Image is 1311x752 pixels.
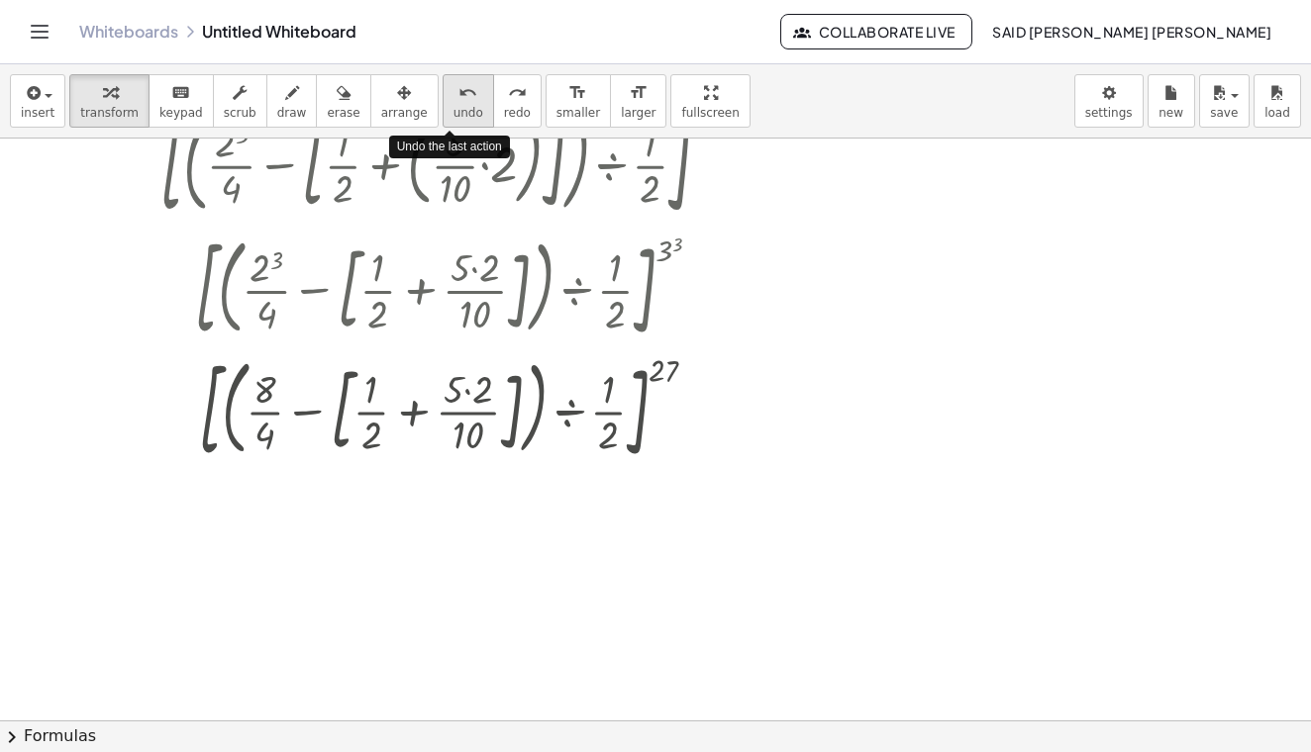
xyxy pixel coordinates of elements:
[556,106,600,120] span: smaller
[1264,106,1290,120] span: load
[10,74,65,128] button: insert
[171,81,190,105] i: keyboard
[629,81,648,105] i: format_size
[568,81,587,105] i: format_size
[508,81,527,105] i: redo
[316,74,370,128] button: erase
[493,74,542,128] button: redoredo
[80,106,139,120] span: transform
[1210,106,1238,120] span: save
[1199,74,1250,128] button: save
[992,23,1271,41] span: Said [PERSON_NAME] [PERSON_NAME]
[1148,74,1195,128] button: new
[1254,74,1301,128] button: load
[370,74,439,128] button: arrange
[389,136,510,158] div: Undo the last action
[681,106,739,120] span: fullscreen
[976,14,1287,49] button: Said [PERSON_NAME] [PERSON_NAME]
[621,106,655,120] span: larger
[224,106,256,120] span: scrub
[21,106,54,120] span: insert
[504,106,531,120] span: redo
[149,74,214,128] button: keyboardkeypad
[610,74,666,128] button: format_sizelarger
[443,74,494,128] button: undoundo
[266,74,318,128] button: draw
[69,74,150,128] button: transform
[213,74,267,128] button: scrub
[458,81,477,105] i: undo
[454,106,483,120] span: undo
[24,16,55,47] button: Toggle navigation
[1085,106,1133,120] span: settings
[1074,74,1144,128] button: settings
[381,106,428,120] span: arrange
[159,106,203,120] span: keypad
[1159,106,1183,120] span: new
[79,22,178,42] a: Whiteboards
[277,106,307,120] span: draw
[780,14,972,49] button: Collaborate Live
[327,106,359,120] span: erase
[546,74,611,128] button: format_sizesmaller
[670,74,750,128] button: fullscreen
[797,23,956,41] span: Collaborate Live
